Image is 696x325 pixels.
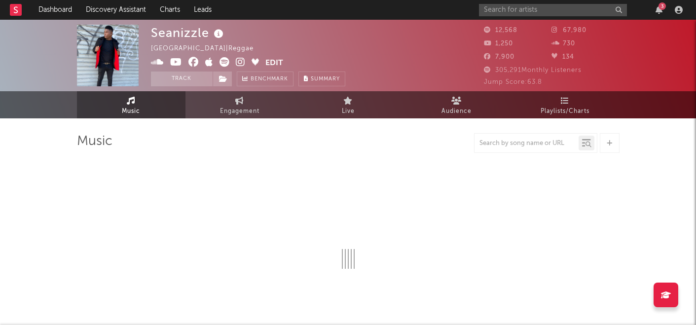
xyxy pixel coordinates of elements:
button: Edit [265,57,283,70]
span: 7,900 [484,54,514,60]
div: 3 [659,2,666,10]
button: 3 [656,6,662,14]
span: 1,250 [484,40,513,47]
span: Live [342,106,355,117]
span: 134 [551,54,574,60]
span: Audience [441,106,472,117]
a: Music [77,91,185,118]
span: Summary [311,76,340,82]
a: Benchmark [237,72,293,86]
input: Search for artists [479,4,627,16]
a: Live [294,91,403,118]
input: Search by song name or URL [475,140,579,147]
a: Audience [403,91,511,118]
span: 730 [551,40,575,47]
span: Jump Score: 63.8 [484,79,542,85]
button: Summary [298,72,345,86]
span: 305,291 Monthly Listeners [484,67,582,73]
span: Engagement [220,106,259,117]
span: Music [122,106,140,117]
span: Playlists/Charts [541,106,589,117]
div: [GEOGRAPHIC_DATA] | Reggae [151,43,265,55]
a: Engagement [185,91,294,118]
span: 12,568 [484,27,517,34]
span: 67,980 [551,27,586,34]
a: Playlists/Charts [511,91,620,118]
span: Benchmark [251,73,288,85]
div: Seanizzle [151,25,226,41]
button: Track [151,72,213,86]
